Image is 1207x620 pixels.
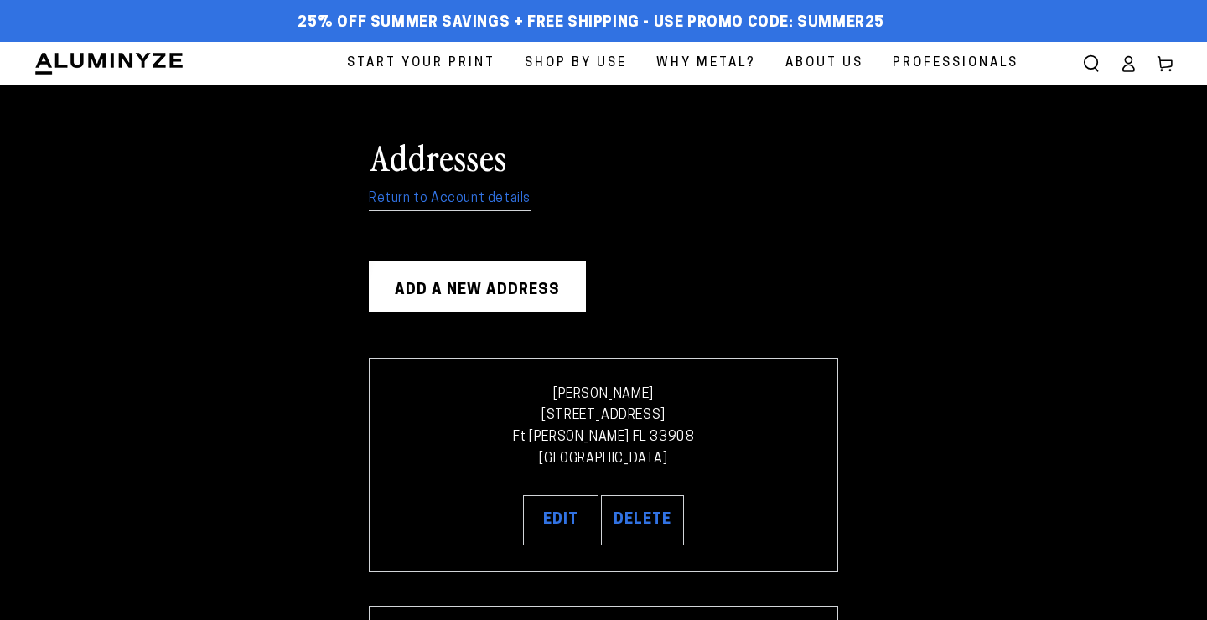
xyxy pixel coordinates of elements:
span: Why Metal? [656,52,756,75]
a: Why Metal? [644,42,769,85]
span: 25% off Summer Savings + Free Shipping - Use Promo Code: SUMMER25 [298,14,884,33]
button: Edit address 1 [523,495,598,545]
p: [PERSON_NAME] [STREET_ADDRESS] Ft [PERSON_NAME] FL 33908 [GEOGRAPHIC_DATA] [396,385,811,470]
a: Return to Account details [369,187,531,211]
span: Start Your Print [347,52,495,75]
button: Delete 1 [601,495,684,545]
h1: Addresses [369,135,838,178]
span: About Us [785,52,863,75]
span: Professionals [893,52,1018,75]
a: Professionals [880,42,1031,85]
a: About Us [773,42,876,85]
a: Shop By Use [512,42,640,85]
a: Start Your Print [334,42,508,85]
img: Aluminyze [34,51,184,76]
button: Add a new address [369,261,586,312]
summary: Search our site [1073,45,1110,82]
span: Shop By Use [525,52,627,75]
